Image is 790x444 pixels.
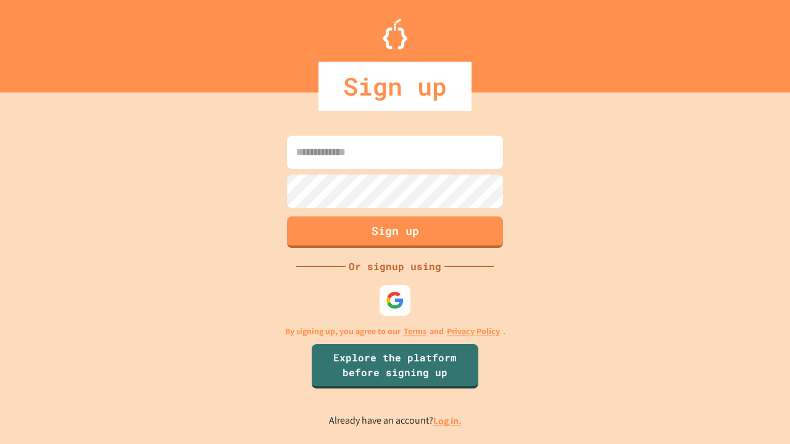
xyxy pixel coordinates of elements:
[738,395,778,432] iframe: chat widget
[318,62,472,111] div: Sign up
[329,413,462,429] p: Already have an account?
[404,325,426,338] a: Terms
[285,325,505,338] p: By signing up, you agree to our and .
[447,325,500,338] a: Privacy Policy
[312,344,478,388] a: Explore the platform before signing up
[287,216,503,248] button: Sign up
[688,341,778,393] iframe: chat widget
[433,414,462,427] a: Log in.
[383,18,407,49] img: Logo.svg
[346,259,444,274] div: Or signup using
[386,291,404,310] img: google-icon.svg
